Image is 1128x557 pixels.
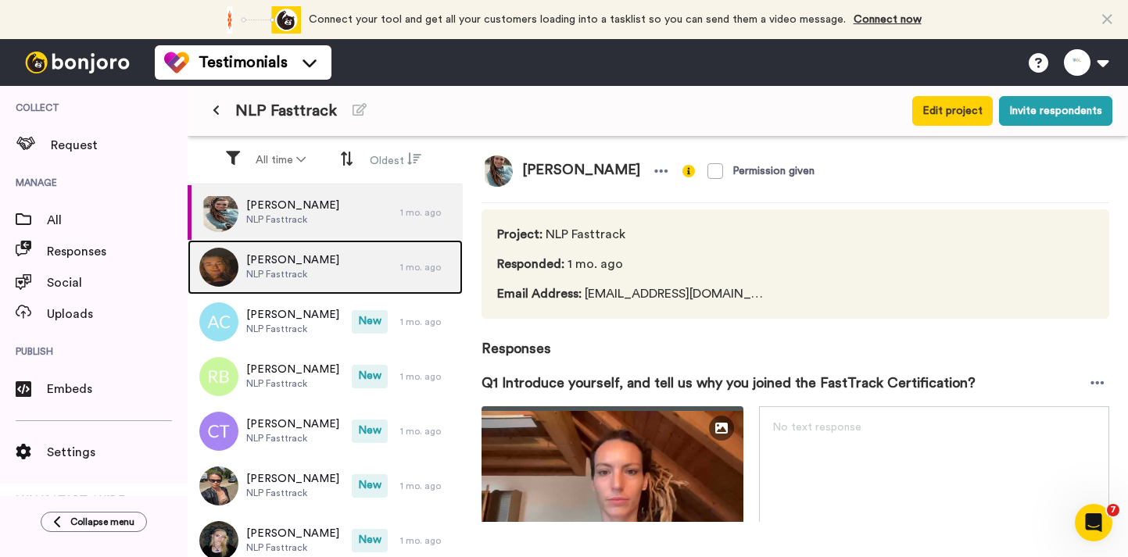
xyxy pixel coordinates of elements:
div: 1 mo. ago [400,480,455,492]
img: rb.png [199,357,238,396]
span: [PERSON_NAME] [246,526,339,541]
a: [PERSON_NAME]NLP FasttrackNew1 mo. ago [188,295,463,349]
span: Email Address : [497,287,582,300]
button: All time [246,146,315,174]
div: 1 mo. ago [400,370,455,383]
span: NLP Fasttrack [246,541,339,554]
span: NLP Fasttrack [497,225,771,244]
span: New [352,420,388,443]
div: 1 mo. ago [400,425,455,437]
img: info-yellow.svg [682,165,695,177]
img: 34aa2e82-caf7-477b-aaf8-a07d23520bf3.png [199,193,238,232]
span: NLP Fasttrack [246,487,339,499]
img: ea3eba0b-f720-4182-b38d-f916d9d01190.jpeg [199,466,238,505]
span: No text response [772,422,861,433]
span: Responses [482,319,1109,359]
span: QUICK START GUIDE [13,495,125,506]
span: Social [47,273,188,292]
span: [PERSON_NAME] [513,155,650,187]
a: [PERSON_NAME]NLP FasttrackNew1 mo. ago [188,459,463,513]
span: All [47,211,188,230]
button: Oldest [360,145,431,175]
button: Edit project [912,96,993,126]
span: Uploads [47,305,188,323]
span: [EMAIL_ADDRESS][DOMAIN_NAME] [497,284,771,303]
span: [PERSON_NAME] [246,198,339,213]
span: NLP Fasttrack [246,268,339,280]
span: [PERSON_NAME] [246,471,339,487]
span: [PERSON_NAME] [246,307,339,323]
img: 34aa2e82-caf7-477b-aaf8-a07d23520bf3.png [482,155,513,187]
span: [PERSON_NAME] [246,252,339,268]
img: ac.png [199,302,238,341]
span: Settings [47,443,188,462]
span: New [352,365,388,388]
span: Collapse menu [70,516,134,528]
a: [PERSON_NAME]NLP FasttrackNew1 mo. ago [188,349,463,404]
span: NLP Fasttrack [246,377,339,390]
a: Connect now [854,14,922,25]
img: e4bb16ed-e31d-4b47-8584-661294dceead.jpeg [199,248,238,287]
span: Embeds [47,380,188,398]
span: Q1 Introduce yourself, and tell us why you joined the FastTrack Certification? [482,372,976,394]
a: [PERSON_NAME]NLP Fasttrack1 mo. ago [188,240,463,295]
div: 1 mo. ago [400,316,455,328]
a: [PERSON_NAME]NLP Fasttrack1 mo. ago [188,185,463,240]
span: [PERSON_NAME] [246,362,339,377]
div: Permission given [732,163,815,179]
span: [PERSON_NAME] [246,416,339,432]
a: [PERSON_NAME]NLP FasttrackNew1 mo. ago [188,404,463,459]
iframe: Intercom live chat [1075,504,1112,541]
span: NLP Fasttrack [246,432,339,445]
span: Testimonials [199,52,288,73]
span: New [352,474,388,498]
span: Connect your tool and get all your customers loading into a tasklist so you can send them a video... [309,14,846,25]
span: Request [51,136,188,155]
span: 1 mo. ago [497,255,771,273]
img: tm-color.svg [164,50,189,75]
span: Responses [47,242,188,261]
span: Project : [497,228,543,241]
div: 1 mo. ago [400,206,455,219]
div: animation [215,6,301,34]
button: Invite respondents [999,96,1112,126]
div: 1 mo. ago [400,534,455,547]
span: NLP Fasttrack [246,213,339,226]
img: bj-logo-header-white.svg [19,52,136,73]
img: ct.png [199,412,238,451]
button: Collapse menu [41,512,147,532]
span: New [352,529,388,552]
span: New [352,310,388,334]
span: 7 [1107,504,1119,516]
div: 1 mo. ago [400,261,455,273]
span: NLP Fasttrack [235,100,337,122]
span: Responded : [497,258,564,270]
span: NLP Fasttrack [246,323,339,335]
